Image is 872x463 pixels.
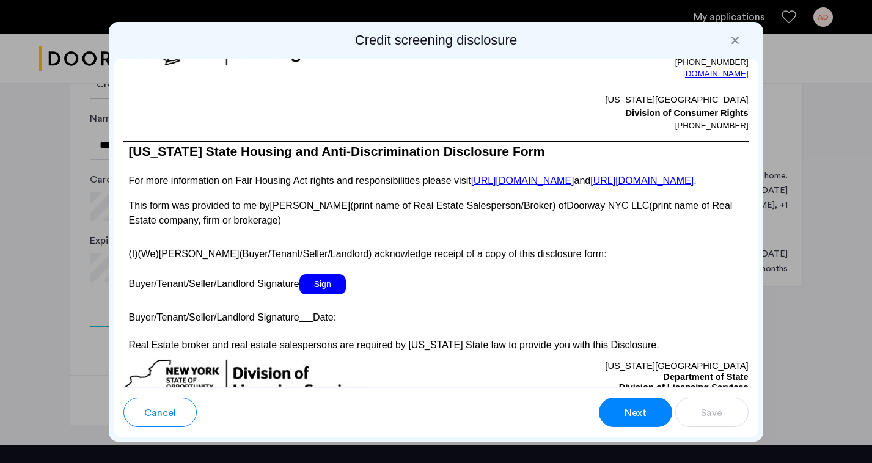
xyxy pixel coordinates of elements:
[436,359,749,372] p: [US_STATE][GEOGRAPHIC_DATA]
[436,120,749,132] p: [PHONE_NUMBER]
[123,359,367,406] img: new-york-logo.png
[701,406,722,420] span: Save
[123,398,197,427] button: button
[625,406,647,420] span: Next
[159,249,240,259] u: [PERSON_NAME]
[590,175,694,186] a: [URL][DOMAIN_NAME]
[436,106,749,120] p: Division of Consumer Rights
[436,372,749,383] p: Department of State
[599,398,672,427] button: button
[436,57,749,67] p: [PHONE_NUMBER]
[144,406,176,420] span: Cancel
[123,142,748,162] h1: [US_STATE] State Housing and Anti-Discrimination Disclosure Form
[123,307,748,325] p: Buyer/Tenant/Seller/Landlord Signature Date:
[299,274,346,294] span: Sign
[566,200,649,211] u: Doorway NYC LLC
[436,93,749,106] p: [US_STATE][GEOGRAPHIC_DATA]
[114,32,758,49] h2: Credit screening disclosure
[471,175,574,186] a: [URL][DOMAIN_NAME]
[436,382,749,393] p: Division of Licensing Services
[123,175,748,186] p: For more information on Fair Housing Act rights and responsibilities please visit and .
[128,279,299,289] span: Buyer/Tenant/Seller/Landlord Signature
[123,199,748,228] p: This form was provided to me by (print name of Real Estate Salesperson/Broker) of (print name of ...
[123,241,748,261] p: (I)(We) (Buyer/Tenant/Seller/Landlord) acknowledge receipt of a copy of this disclosure form:
[270,200,351,211] u: [PERSON_NAME]
[683,68,749,80] a: [DOMAIN_NAME]
[675,398,749,427] button: button
[123,338,748,352] p: Real Estate broker and real estate salespersons are required by [US_STATE] State law to provide y...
